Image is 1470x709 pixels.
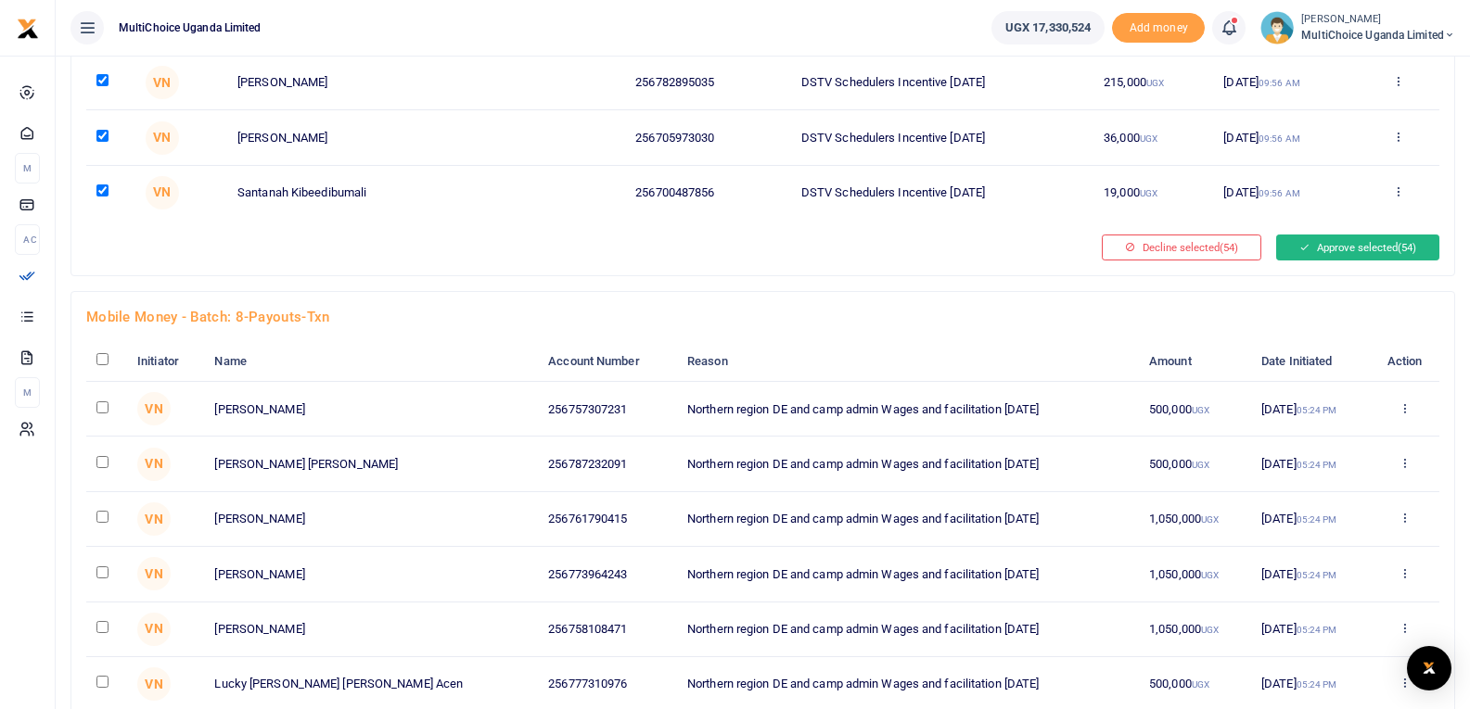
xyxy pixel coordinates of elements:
[204,382,538,437] td: [PERSON_NAME]
[146,66,179,99] span: VN
[227,165,625,220] td: Santanah Kibeedibumali
[1005,19,1091,37] span: UGX 17,330,524
[86,307,1439,327] h4: Mobile Money - batch: 8-payouts-txn
[1192,405,1209,415] small: UGX
[1297,405,1337,415] small: 05:24 PM
[1251,601,1371,656] td: [DATE]
[1297,460,1337,470] small: 05:24 PM
[137,667,171,701] span: VN
[791,110,1093,165] td: DSTV Schedulers Incentive [DATE]
[1251,547,1371,601] td: [DATE]
[204,342,538,381] th: Name
[1139,547,1251,601] td: 1,050,000
[1093,56,1213,110] td: 215,000
[538,601,677,656] td: 256758108471
[227,56,625,110] td: [PERSON_NAME]
[204,547,538,601] td: [PERSON_NAME]
[15,153,40,184] li: M
[538,437,677,491] td: 256787232091
[137,557,171,590] span: VN
[1251,342,1371,381] th: Date Initiated
[1301,27,1455,44] span: MultiChoice Uganda Limited
[137,448,171,481] span: VN
[1260,11,1455,44] a: profile-user [PERSON_NAME] MultiChoice Uganda Limited
[1259,188,1300,198] small: 09:56 AM
[677,382,1139,437] td: Northern region DE and camp admin Wages and facilitation [DATE]
[1251,382,1371,437] td: [DATE]
[1201,625,1219,635] small: UGX
[1301,12,1455,28] small: [PERSON_NAME]
[1297,679,1337,690] small: 05:24 PM
[1112,13,1205,44] li: Toup your wallet
[17,20,39,34] a: logo-small logo-large logo-large
[1371,342,1439,381] th: Action
[1139,342,1251,381] th: Amount
[1297,625,1337,635] small: 05:24 PM
[146,121,179,155] span: VN
[127,342,204,381] th: Initiator
[1398,241,1416,254] span: (54)
[538,491,677,546] td: 256761790415
[204,601,538,656] td: [PERSON_NAME]
[137,392,171,425] span: VN
[1297,570,1337,580] small: 05:24 PM
[1201,570,1219,580] small: UGX
[538,342,677,381] th: Account Number
[677,491,1139,546] td: Northern region DE and camp admin Wages and facilitation [DATE]
[1139,437,1251,491] td: 500,000
[677,547,1139,601] td: Northern region DE and camp admin Wages and facilitation [DATE]
[1213,165,1357,220] td: [DATE]
[227,110,625,165] td: [PERSON_NAME]
[984,11,1112,44] li: Wallet ballance
[137,502,171,536] span: VN
[1297,514,1337,525] small: 05:24 PM
[1220,241,1238,254] span: (54)
[1140,133,1157,144] small: UGX
[791,165,1093,220] td: DSTV Schedulers Incentive [DATE]
[1259,133,1300,144] small: 09:56 AM
[1192,679,1209,690] small: UGX
[625,165,791,220] td: 256700487856
[1102,234,1261,260] button: Decline selected(54)
[1251,491,1371,546] td: [DATE]
[1260,11,1294,44] img: profile-user
[1251,437,1371,491] td: [DATE]
[538,547,677,601] td: 256773964243
[15,224,40,255] li: Ac
[15,377,40,408] li: M
[1213,56,1357,110] td: [DATE]
[1112,13,1205,44] span: Add money
[677,437,1139,491] td: Northern region DE and camp admin Wages and facilitation [DATE]
[137,613,171,646] span: VN
[1259,78,1300,88] small: 09:56 AM
[991,11,1105,44] a: UGX 17,330,524
[17,18,39,40] img: logo-small
[791,56,1093,110] td: DSTV Schedulers Incentive [DATE]
[677,601,1139,656] td: Northern region DE and camp admin Wages and facilitation [DATE]
[1139,382,1251,437] td: 500,000
[1139,601,1251,656] td: 1,050,000
[1213,110,1357,165] td: [DATE]
[677,342,1139,381] th: Reason
[146,176,179,209] span: VN
[111,19,269,36] span: MultiChoice Uganda Limited
[1093,110,1213,165] td: 36,000
[204,491,538,546] td: [PERSON_NAME]
[1146,78,1164,88] small: UGX
[1140,188,1157,198] small: UGX
[1093,165,1213,220] td: 19,000
[204,437,538,491] td: [PERSON_NAME] [PERSON_NAME]
[1407,646,1451,690] div: Open Intercom Messenger
[625,56,791,110] td: 256782895035
[1192,460,1209,470] small: UGX
[1139,491,1251,546] td: 1,050,000
[625,110,791,165] td: 256705973030
[538,382,677,437] td: 256757307231
[1112,19,1205,33] a: Add money
[1201,514,1219,525] small: UGX
[1276,234,1439,260] button: Approve selected(54)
